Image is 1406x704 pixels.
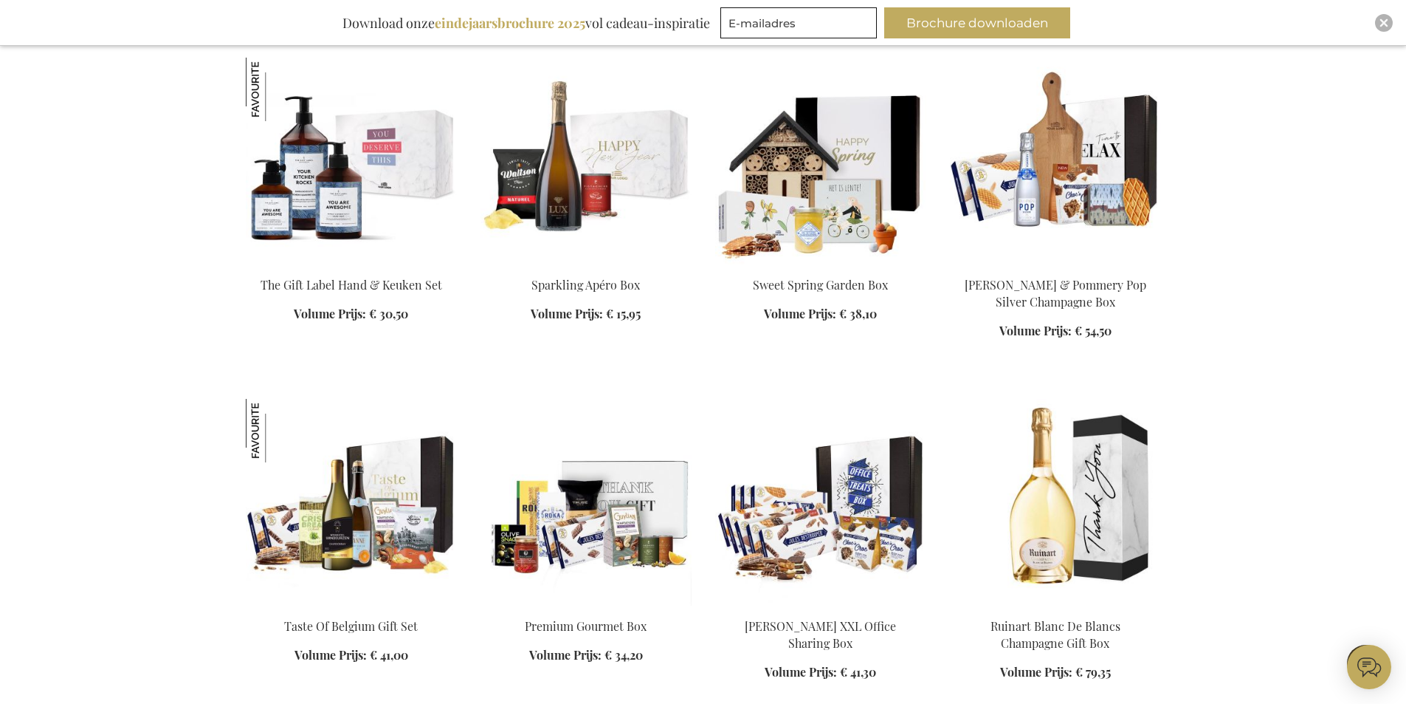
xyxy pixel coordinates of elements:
[715,399,926,606] img: Jules Destrooper XXL Office Sharing Box
[765,664,876,681] a: Volume Prijs: € 41,30
[435,14,585,32] b: eindejaarsbrochure 2025
[765,664,837,680] span: Volume Prijs:
[950,399,1161,606] img: Ruinart Blanc De Blancs Champagne Gift Box
[715,259,926,273] a: Sweet Spring Garden Box
[839,306,877,321] span: € 38,10
[999,323,1112,340] a: Volume Prijs: € 54,50
[720,7,877,38] input: E-mailadres
[990,618,1120,651] a: Ruinart Blanc De Blancs Champagne Gift Box
[246,58,309,121] img: The Gift Label Hand & Keuken Set
[480,58,692,264] img: Sparkling Apero Box
[480,259,692,273] a: Sparkling Apero Box
[715,600,926,614] a: Jules Destrooper XXL Office Sharing Box
[294,647,367,663] span: Volume Prijs:
[246,399,457,606] img: Taste Of Belgium Gift Set
[1379,18,1388,27] img: Close
[753,277,888,293] a: Sweet Spring Garden Box
[720,7,881,43] form: marketing offers and promotions
[531,306,603,321] span: Volume Prijs:
[1000,664,1111,681] a: Volume Prijs: € 79,35
[840,664,876,680] span: € 41,30
[246,58,457,264] img: The Gift Label Hand & Keuken Set
[950,600,1161,614] a: Ruinart Blanc De Blancs Champagne Gift Box
[1075,323,1112,338] span: € 54,50
[1375,14,1393,32] div: Close
[294,647,408,664] a: Volume Prijs: € 41,00
[531,277,640,293] a: Sparkling Apéro Box
[480,399,692,606] img: Premium Gourmet Box
[764,306,836,321] span: Volume Prijs:
[715,58,926,264] img: Sweet Spring Garden Box
[606,306,641,321] span: € 15,95
[950,58,1161,264] img: Sweet Delights & Pommery Pop Silver Champagne Box
[1075,664,1111,680] span: € 79,35
[525,618,647,634] a: Premium Gourmet Box
[745,618,896,651] a: [PERSON_NAME] XXL Office Sharing Box
[284,618,418,634] a: Taste Of Belgium Gift Set
[1000,664,1072,680] span: Volume Prijs:
[531,306,641,323] a: Volume Prijs: € 15,95
[950,259,1161,273] a: Sweet Delights & Pommery Pop Silver Champagne Box
[1347,645,1391,689] iframe: belco-activator-frame
[884,7,1070,38] button: Brochure downloaden
[604,647,643,663] span: € 34,20
[336,7,717,38] div: Download onze vol cadeau-inspiratie
[764,306,877,323] a: Volume Prijs: € 38,10
[529,647,602,663] span: Volume Prijs:
[370,647,408,663] span: € 41,00
[480,600,692,614] a: Premium Gourmet Box
[529,647,643,664] a: Volume Prijs: € 34,20
[999,323,1072,338] span: Volume Prijs:
[246,399,309,462] img: Taste Of Belgium Gift Set
[246,600,457,614] a: Taste Of Belgium Gift Set Taste Of Belgium Gift Set
[965,277,1146,310] a: [PERSON_NAME] & Pommery Pop Silver Champagne Box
